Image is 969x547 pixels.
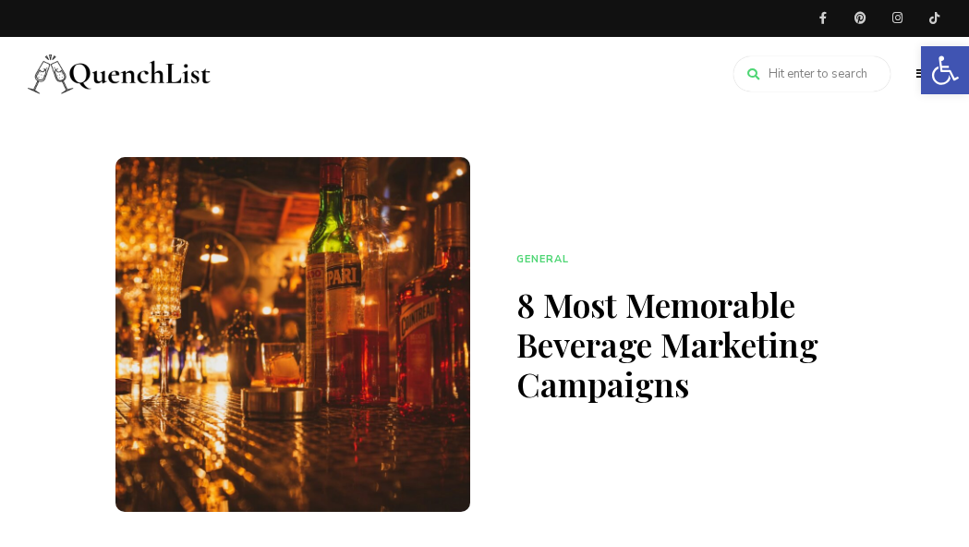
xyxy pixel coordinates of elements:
input: Hit enter to search [733,56,890,91]
img: assorted flavor of wine bottles on table [115,157,470,512]
a: General [516,251,570,268]
img: Quench List [28,37,212,111]
button: Menu [904,55,941,92]
h1: 8 Most Memorable Beverage Marketing Campaigns [516,285,854,405]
